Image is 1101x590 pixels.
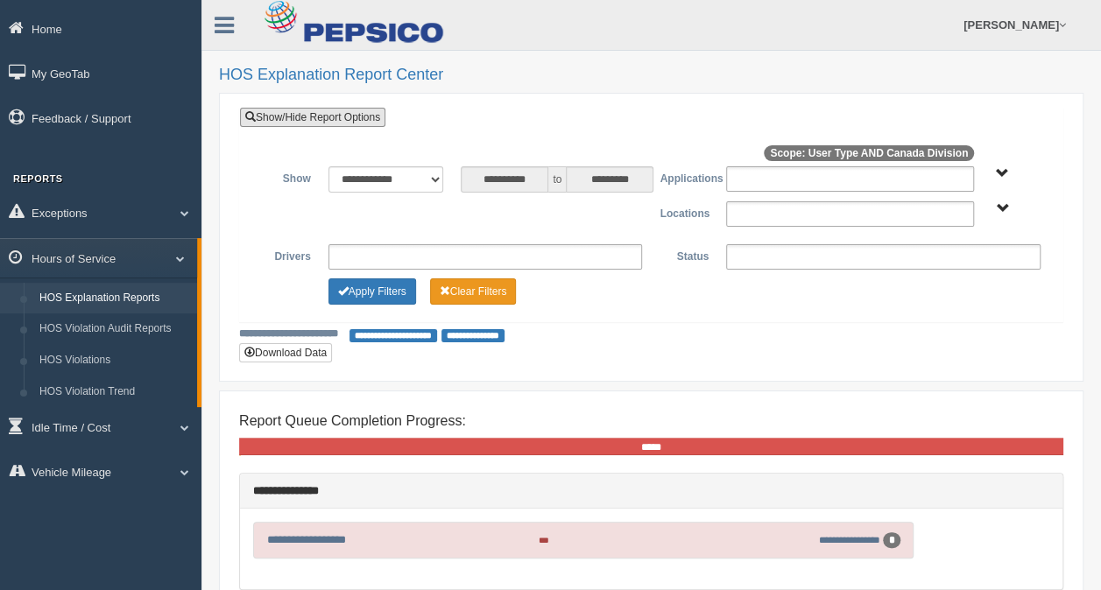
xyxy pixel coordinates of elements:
a: HOS Violation Trend [32,376,197,408]
span: Scope: User Type AND Canada Division [764,145,974,161]
a: HOS Violations [32,345,197,376]
button: Change Filter Options [328,278,416,305]
a: Show/Hide Report Options [240,108,385,127]
span: to [548,166,566,193]
h4: Report Queue Completion Progress: [239,413,1063,429]
button: Download Data [239,343,332,362]
label: Drivers [253,244,320,265]
h2: HOS Explanation Report Center [219,67,1083,84]
a: HOS Explanation Reports [32,283,197,314]
button: Change Filter Options [430,278,517,305]
label: Show [253,166,320,187]
label: Applications [651,166,717,187]
a: HOS Violation Audit Reports [32,313,197,345]
label: Locations [652,201,718,222]
label: Status [651,244,717,265]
